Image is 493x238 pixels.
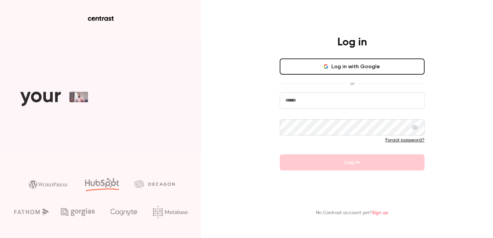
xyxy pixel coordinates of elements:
a: Sign up [372,210,388,215]
button: Log in with Google [280,58,425,75]
span: or [347,80,358,87]
h4: Log in [337,36,367,49]
p: No Contrast account yet? [316,209,388,216]
img: decagon [134,180,175,188]
a: Forgot password? [385,138,425,143]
